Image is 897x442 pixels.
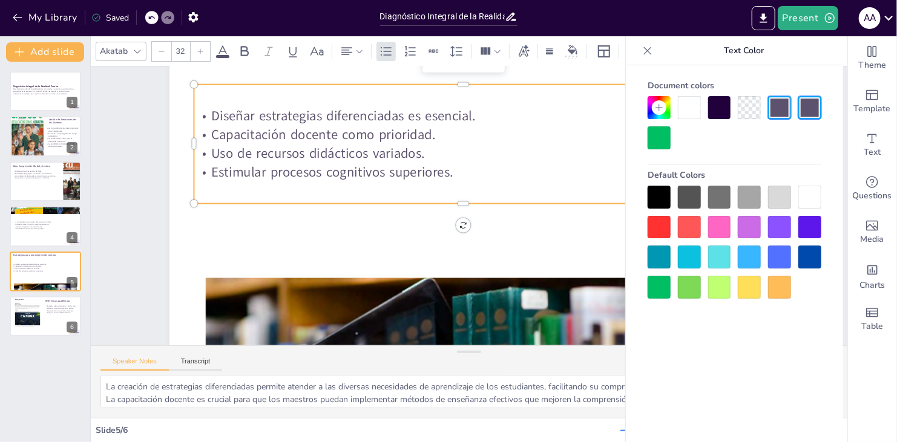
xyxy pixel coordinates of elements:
div: Border settings [543,42,556,61]
div: Default Colors [648,164,821,186]
p: Necesidad de intervenciones específicas. [14,228,78,230]
div: 5 [10,252,81,291]
div: Get real-time input from your audience [848,167,896,210]
div: Akatab [97,43,130,59]
p: La migración genera vacíos afectivos en los niños. [14,221,78,224]
p: La migración afecta emocionalmente a los estudiantes. [46,127,79,132]
button: Present [778,6,838,30]
p: Desestructuración familiar como consecuencia. [14,224,78,226]
div: Column Count [477,42,504,61]
p: Uso de recursos didácticos variados. [194,144,733,163]
div: 6 [67,322,77,333]
div: Add images, graphics, shapes or video [848,210,896,254]
p: Text Color [657,36,831,65]
p: Se necesita un enfoque integral en la enseñanza. [13,177,60,180]
div: a a [859,7,881,29]
span: Theme [858,59,886,72]
p: Capacitación docente como prioridad. [13,265,77,268]
p: Estrategias pedagógicas innovadoras son necesarias. [13,172,60,175]
span: Table [861,320,883,333]
p: Referencias Académicas [45,299,77,303]
input: Insert title [380,8,505,25]
button: Add slide [6,42,84,62]
span: la Salud Mental [42,207,58,210]
div: 4 [67,232,77,243]
span: Text [864,146,881,159]
div: 2 [10,116,81,156]
div: Change the overall theme [848,36,896,80]
p: Estrategias para la Comprensión Lectora [13,253,77,256]
p: La comprensión lectora afecta el rendimiento académico. [13,175,60,177]
div: 2 [67,142,77,153]
p: La resiliencia es clave para el desarrollo emocional. [46,137,79,143]
p: Relevancia de la comprensión lectora. [45,308,77,310]
p: Impacto negativo en la salud mental. [14,226,78,229]
span: Template [854,102,891,115]
div: 4 [10,206,81,246]
button: Export to PowerPoint [752,6,775,30]
button: a a [859,6,881,30]
div: Background color [563,45,582,57]
p: Estimular procesos cognitivos superiores. [13,270,77,272]
span: Questions [853,189,892,203]
p: Este diagnóstico aborda las problemáticas emocionales y cognitivas que enfrentan los estudiantes ... [13,88,77,95]
p: Gestión de Emociones de los Alumnos [49,117,77,124]
p: Baja Comprensión Global y Lectora [13,164,60,168]
div: 3 [10,161,81,201]
div: 5 [67,277,77,288]
p: Diseñar estrategias diferenciadas es esencial. [194,106,733,125]
div: Add charts and graphs [848,254,896,297]
textarea: La creación de estrategias diferenciadas permite atender a las diversas necesidades de aprendizaj... [100,375,838,408]
div: 3 [67,187,77,198]
p: Uso de recursos didácticos variados. [13,267,77,270]
span: Media [861,233,884,246]
p: Estimular procesos cognitivos superiores. [194,163,733,181]
div: Add a table [848,297,896,341]
button: My Library [9,8,82,27]
p: Estudios sobre migración y salud mental. [45,305,77,308]
div: Slide 5 / 6 [96,424,620,436]
div: Saved [91,12,129,24]
button: Speaker Notes [100,357,169,371]
div: Document colors [648,75,821,96]
p: Apoyo a la comunidad educativa. [45,312,77,314]
p: Necesidad de intervención educativa. [45,310,77,312]
button: Transcript [169,357,223,371]
p: Capacitación docente como prioridad. [194,125,733,144]
div: Layout [594,42,614,61]
p: Diseñar estrategias diferenciadas es esencial. [13,263,77,265]
div: 1 [67,97,77,108]
span: Charts [859,279,885,292]
div: 1 [10,71,81,111]
div: 6 [10,296,81,336]
p: La contención emocional mejora el ambiente escolar. [46,142,79,148]
strong: Diagnóstico Integral de la Realidad Escolar [13,85,58,88]
p: Se necesita un programa de apoyo psicosocial. [46,132,79,137]
p: Dificultades en la extracción de ideas. [13,171,60,173]
div: Add ready made slides [848,80,896,123]
p: Impacto de la Migración en [13,207,77,211]
div: Text effects [514,42,533,61]
div: Add text boxes [848,123,896,167]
